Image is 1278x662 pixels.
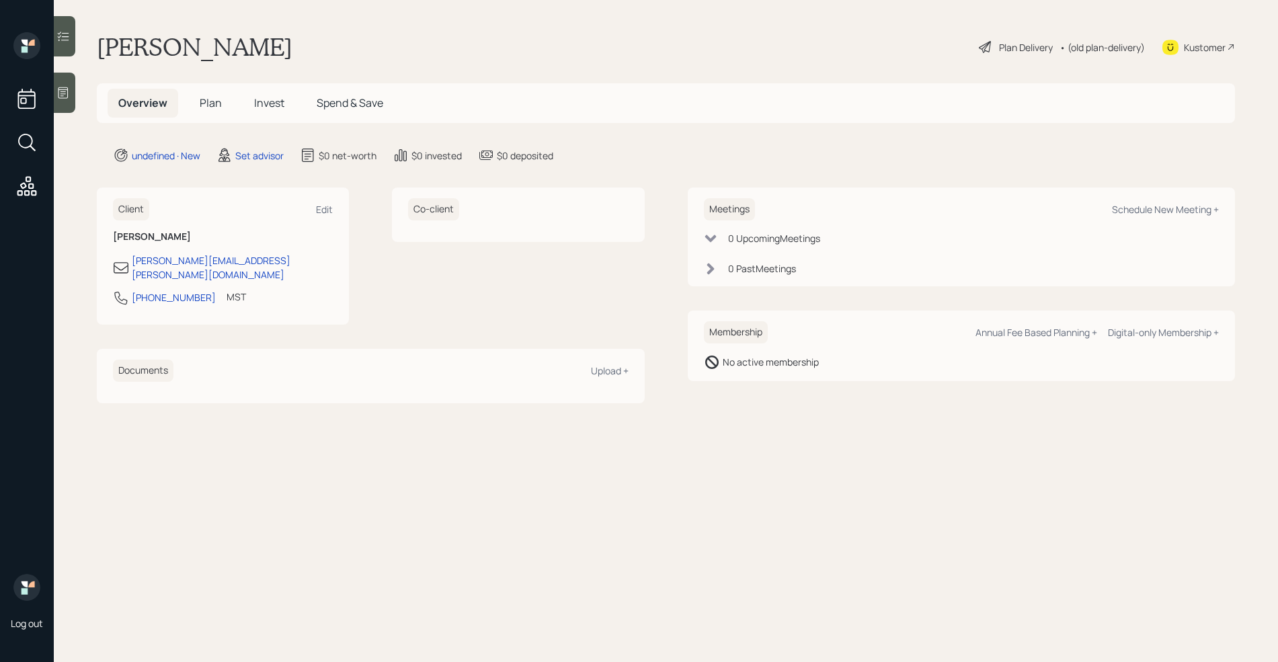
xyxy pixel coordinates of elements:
div: Upload + [591,364,629,377]
h6: Documents [113,360,173,382]
div: $0 deposited [497,149,553,163]
div: Log out [11,617,43,630]
div: Edit [316,203,333,216]
div: Plan Delivery [999,40,1053,54]
div: Set advisor [235,149,284,163]
h6: Membership [704,321,768,343]
div: undefined · New [132,149,200,163]
div: 0 Upcoming Meeting s [728,231,820,245]
div: [PERSON_NAME][EMAIL_ADDRESS][PERSON_NAME][DOMAIN_NAME] [132,253,333,282]
span: Invest [254,95,284,110]
h6: Client [113,198,149,220]
div: $0 invested [411,149,462,163]
div: • (old plan-delivery) [1060,40,1145,54]
h6: [PERSON_NAME] [113,231,333,243]
h1: [PERSON_NAME] [97,32,292,62]
div: No active membership [723,355,819,369]
div: Kustomer [1184,40,1226,54]
span: Plan [200,95,222,110]
div: $0 net-worth [319,149,376,163]
img: retirable_logo.png [13,574,40,601]
h6: Meetings [704,198,755,220]
div: Digital-only Membership + [1108,326,1219,339]
div: Schedule New Meeting + [1112,203,1219,216]
span: Overview [118,95,167,110]
div: [PHONE_NUMBER] [132,290,216,304]
div: 0 Past Meeting s [728,261,796,276]
div: Annual Fee Based Planning + [975,326,1097,339]
div: MST [227,290,246,304]
span: Spend & Save [317,95,383,110]
h6: Co-client [408,198,459,220]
